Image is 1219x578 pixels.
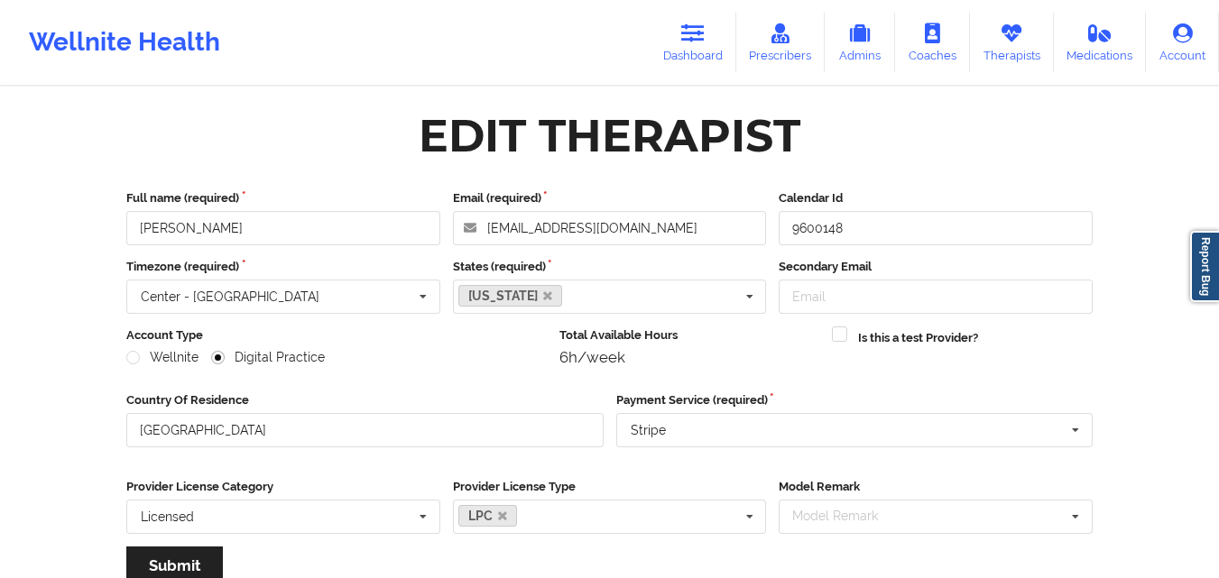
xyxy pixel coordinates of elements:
[650,13,736,72] a: Dashboard
[779,211,1093,245] input: Calendar Id
[458,505,518,527] a: LPC
[559,348,820,366] div: 6h/week
[141,290,319,303] div: Center - [GEOGRAPHIC_DATA]
[1054,13,1147,72] a: Medications
[1146,13,1219,72] a: Account
[1190,231,1219,302] a: Report Bug
[779,258,1093,276] label: Secondary Email
[453,211,767,245] input: Email address
[453,478,767,496] label: Provider License Type
[126,211,440,245] input: Full name
[458,285,563,307] a: [US_STATE]
[825,13,895,72] a: Admins
[126,391,604,409] label: Country Of Residence
[858,329,978,347] label: Is this a test Provider?
[453,189,767,207] label: Email (required)
[453,258,767,276] label: States (required)
[126,350,199,365] label: Wellnite
[895,13,970,72] a: Coaches
[126,478,440,496] label: Provider License Category
[788,506,904,527] div: Model Remark
[779,478,1093,496] label: Model Remark
[559,326,820,344] label: Total Available Hours
[419,107,800,164] div: Edit Therapist
[616,391,1094,409] label: Payment Service (required)
[631,424,666,436] div: Stripe
[126,189,440,207] label: Full name (required)
[779,280,1093,314] input: Email
[126,258,440,276] label: Timezone (required)
[736,13,826,72] a: Prescribers
[970,13,1054,72] a: Therapists
[141,510,194,523] div: Licensed
[779,189,1093,207] label: Calendar Id
[126,326,547,344] label: Account Type
[211,350,325,365] label: Digital Practice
